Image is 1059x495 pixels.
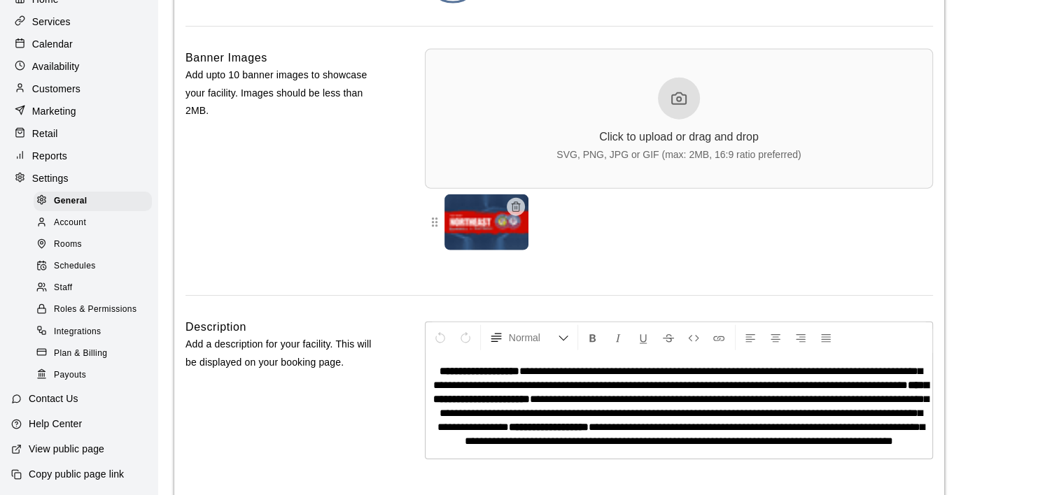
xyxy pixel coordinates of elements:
a: Services [11,11,146,32]
div: SVG, PNG, JPG or GIF (max: 2MB, 16:9 ratio preferred) [556,149,801,160]
div: Staff [34,278,152,298]
span: Staff [54,281,72,295]
a: Retail [11,123,146,144]
a: Availability [11,56,146,77]
button: Undo [428,325,452,350]
p: View public page [29,442,104,456]
button: Format Underline [631,325,655,350]
p: Add a description for your facility. This will be displayed on your booking page. [185,336,380,371]
button: Format Bold [581,325,605,350]
span: Normal [509,331,558,345]
a: General [34,190,157,212]
span: Account [54,216,86,230]
button: Insert Code [682,325,706,350]
a: Plan & Billing [34,343,157,364]
p: Marketing [32,104,76,118]
p: Availability [32,59,80,73]
button: Justify Align [814,325,838,350]
p: Retail [32,127,58,141]
a: Rooms [34,234,157,256]
button: Center Align [764,325,787,350]
p: Help Center [29,417,82,431]
button: Insert Link [707,325,731,350]
span: Integrations [54,325,101,339]
div: Schedules [34,257,152,276]
div: Account [34,213,152,233]
div: Click to upload or drag and drop [599,131,759,143]
a: Account [34,212,157,234]
img: Banner 1 [444,194,528,250]
a: Roles & Permissions [34,299,157,321]
button: Formatting Options [484,325,575,350]
a: Customers [11,78,146,99]
button: Left Align [738,325,762,350]
a: Calendar [11,34,146,55]
span: Rooms [54,238,82,252]
span: Payouts [54,368,86,382]
p: Customers [32,82,80,96]
span: General [54,194,87,208]
a: Staff [34,278,157,299]
p: Services [32,15,71,29]
p: Copy public page link [29,467,124,481]
h6: Banner Images [185,49,267,67]
div: Payouts [34,366,152,385]
a: Schedules [34,256,157,278]
div: Plan & Billing [34,344,152,364]
p: Reports [32,149,67,163]
h6: Description [185,318,246,336]
a: Reports [11,145,146,166]
button: Redo [454,325,477,350]
span: Roles & Permissions [54,303,136,317]
a: Marketing [11,101,146,122]
div: Integrations [34,322,152,342]
div: Rooms [34,235,152,254]
p: Contact Us [29,392,78,406]
button: Format Strikethrough [657,325,680,350]
button: Right Align [789,325,813,350]
a: Integrations [34,321,157,343]
a: Payouts [34,364,157,386]
p: Settings [32,171,69,185]
button: Format Italics [606,325,630,350]
a: Settings [11,168,146,189]
p: Add upto 10 banner images to showcase your facility. Images should be less than 2MB. [185,66,380,120]
p: Calendar [32,37,73,51]
span: Schedules [54,259,96,273]
div: Roles & Permissions [34,300,152,320]
div: General [34,192,152,211]
span: Plan & Billing [54,347,107,361]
